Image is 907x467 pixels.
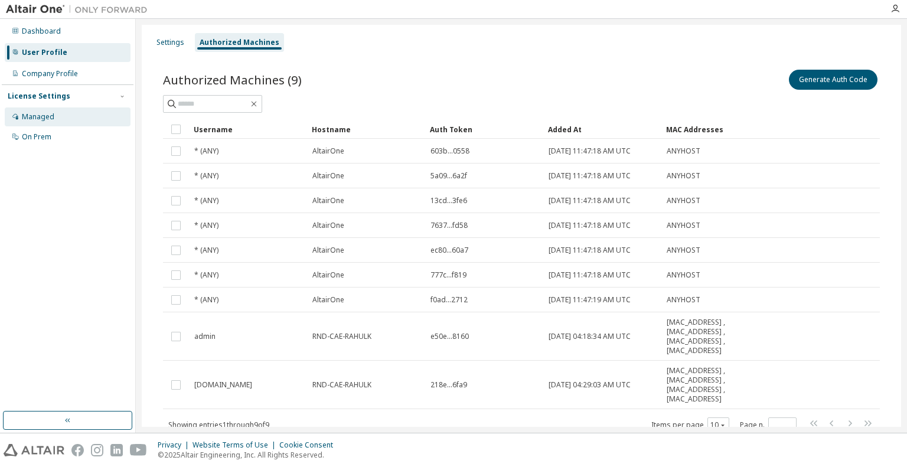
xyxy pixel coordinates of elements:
[22,132,51,142] div: On Prem
[163,71,302,88] span: Authorized Machines (9)
[194,246,218,255] span: * (ANY)
[667,295,700,305] span: ANYHOST
[312,146,344,156] span: AltairOne
[6,4,154,15] img: Altair One
[430,270,466,280] span: 777c...f819
[312,380,371,390] span: RND-CAE-RAHULK
[194,295,218,305] span: * (ANY)
[430,196,467,205] span: 13cd...3fe6
[8,92,70,101] div: License Settings
[194,221,218,230] span: * (ANY)
[279,440,340,450] div: Cookie Consent
[194,146,218,156] span: * (ANY)
[71,444,84,456] img: facebook.svg
[549,380,631,390] span: [DATE] 04:29:03 AM UTC
[312,246,344,255] span: AltairOne
[667,270,700,280] span: ANYHOST
[549,196,631,205] span: [DATE] 11:47:18 AM UTC
[430,171,467,181] span: 5a09...6a2f
[430,120,539,139] div: Auth Token
[110,444,123,456] img: linkedin.svg
[667,196,700,205] span: ANYHOST
[312,171,344,181] span: AltairOne
[667,246,700,255] span: ANYHOST
[130,444,147,456] img: youtube.svg
[312,221,344,230] span: AltairOne
[194,196,218,205] span: * (ANY)
[312,196,344,205] span: AltairOne
[549,246,631,255] span: [DATE] 11:47:18 AM UTC
[193,440,279,450] div: Website Terms of Use
[430,221,468,230] span: 7637...fd58
[168,420,269,430] span: Showing entries 1 through 9 of 9
[667,318,749,355] span: [MAC_ADDRESS] , [MAC_ADDRESS] , [MAC_ADDRESS] , [MAC_ADDRESS]
[667,146,700,156] span: ANYHOST
[430,146,469,156] span: 603b...0558
[194,120,302,139] div: Username
[91,444,103,456] img: instagram.svg
[158,440,193,450] div: Privacy
[200,38,279,47] div: Authorized Machines
[22,27,61,36] div: Dashboard
[549,171,631,181] span: [DATE] 11:47:18 AM UTC
[667,366,749,404] span: [MAC_ADDRESS] , [MAC_ADDRESS] , [MAC_ADDRESS] , [MAC_ADDRESS]
[789,70,877,90] button: Generate Auth Code
[430,295,468,305] span: f0ad...2712
[430,246,468,255] span: ec80...60a7
[194,171,218,181] span: * (ANY)
[194,270,218,280] span: * (ANY)
[22,69,78,79] div: Company Profile
[549,146,631,156] span: [DATE] 11:47:18 AM UTC
[22,112,54,122] div: Managed
[549,332,631,341] span: [DATE] 04:18:34 AM UTC
[549,270,631,280] span: [DATE] 11:47:18 AM UTC
[194,380,252,390] span: [DOMAIN_NAME]
[667,171,700,181] span: ANYHOST
[549,295,631,305] span: [DATE] 11:47:19 AM UTC
[651,417,729,433] span: Items per page
[430,380,467,390] span: 218e...6fa9
[194,332,216,341] span: admin
[312,332,371,341] span: RND-CAE-RAHULK
[548,120,657,139] div: Added At
[4,444,64,456] img: altair_logo.svg
[666,120,750,139] div: MAC Addresses
[667,221,700,230] span: ANYHOST
[22,48,67,57] div: User Profile
[740,417,797,433] span: Page n.
[312,295,344,305] span: AltairOne
[312,270,344,280] span: AltairOne
[156,38,184,47] div: Settings
[549,221,631,230] span: [DATE] 11:47:18 AM UTC
[430,332,469,341] span: e50e...8160
[710,420,726,430] button: 10
[312,120,420,139] div: Hostname
[158,450,340,460] p: © 2025 Altair Engineering, Inc. All Rights Reserved.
